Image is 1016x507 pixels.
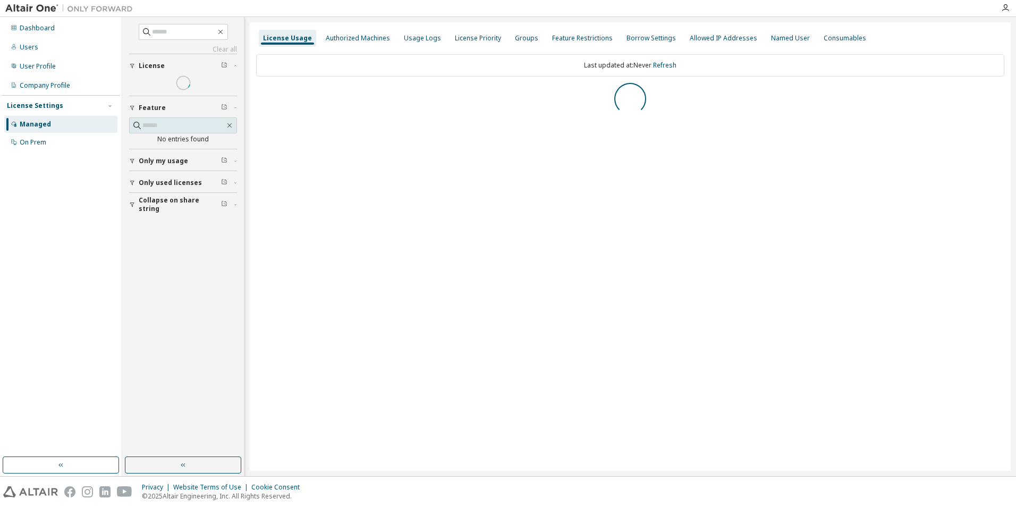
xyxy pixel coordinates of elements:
span: Collapse on share string [139,196,221,213]
button: Only my usage [129,149,237,173]
span: Only used licenses [139,179,202,187]
div: Feature Restrictions [552,34,613,43]
div: License Settings [7,102,63,110]
img: youtube.svg [117,486,132,497]
div: Website Terms of Use [173,483,251,492]
div: No entries found [129,135,237,143]
div: Usage Logs [404,34,441,43]
span: Clear filter [221,104,227,112]
div: On Prem [20,138,46,147]
img: Altair One [5,3,138,14]
div: Privacy [142,483,173,492]
button: License [129,54,237,78]
span: Feature [139,104,166,112]
div: Authorized Machines [326,34,390,43]
div: Consumables [824,34,866,43]
div: Company Profile [20,81,70,90]
a: Clear all [129,45,237,54]
img: linkedin.svg [99,486,111,497]
div: Allowed IP Addresses [690,34,757,43]
img: altair_logo.svg [3,486,58,497]
div: Managed [20,120,51,129]
button: Feature [129,96,237,120]
span: Clear filter [221,200,227,209]
span: Clear filter [221,62,227,70]
span: License [139,62,165,70]
div: Cookie Consent [251,483,306,492]
div: License Usage [263,34,312,43]
button: Collapse on share string [129,193,237,216]
div: User Profile [20,62,56,71]
span: Clear filter [221,157,227,165]
img: instagram.svg [82,486,93,497]
div: Dashboard [20,24,55,32]
img: facebook.svg [64,486,75,497]
div: License Priority [455,34,501,43]
div: Borrow Settings [626,34,676,43]
p: © 2025 Altair Engineering, Inc. All Rights Reserved. [142,492,306,501]
div: Users [20,43,38,52]
div: Groups [515,34,538,43]
span: Only my usage [139,157,188,165]
span: Clear filter [221,179,227,187]
div: Last updated at: Never [256,54,1004,77]
button: Only used licenses [129,171,237,195]
a: Refresh [653,61,676,70]
div: Named User [771,34,810,43]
